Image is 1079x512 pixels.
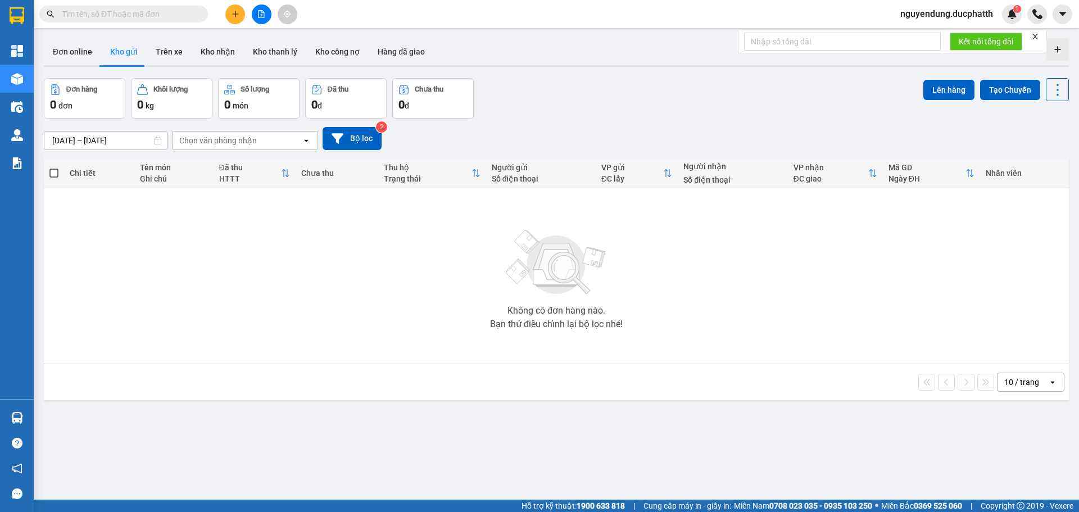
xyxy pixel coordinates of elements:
[11,45,23,57] img: dashboard-icon
[179,135,257,146] div: Chọn văn phòng nhận
[12,438,22,448] span: question-circle
[1058,9,1068,19] span: caret-down
[305,78,387,119] button: Đã thu0đ
[888,174,965,183] div: Ngày ĐH
[744,33,941,51] input: Nhập số tổng đài
[66,85,97,93] div: Đơn hàng
[10,7,24,24] img: logo-vxr
[11,73,23,85] img: warehouse-icon
[11,412,23,424] img: warehouse-icon
[683,175,782,184] div: Số điện thoại
[1015,5,1019,13] span: 1
[12,463,22,474] span: notification
[283,10,291,18] span: aim
[384,174,472,183] div: Trạng thái
[492,163,590,172] div: Người gửi
[192,38,244,65] button: Kho nhận
[794,174,868,183] div: ĐC giao
[1017,502,1024,510] span: copyright
[252,4,271,24] button: file-add
[369,38,434,65] button: Hàng đã giao
[323,127,382,150] button: Bộ lọc
[224,98,230,111] span: 0
[601,163,664,172] div: VP gửi
[971,500,972,512] span: |
[683,162,782,171] div: Người nhận
[140,163,208,172] div: Tên món
[596,158,678,188] th: Toggle SortBy
[146,101,154,110] span: kg
[601,174,664,183] div: ĐC lấy
[219,163,282,172] div: Đã thu
[218,78,300,119] button: Số lượng0món
[384,163,472,172] div: Thu hộ
[153,85,188,93] div: Khối lượng
[44,132,167,149] input: Select a date range.
[788,158,883,188] th: Toggle SortBy
[214,158,296,188] th: Toggle SortBy
[986,169,1063,178] div: Nhân viên
[888,163,965,172] div: Mã GD
[577,501,625,510] strong: 1900 633 818
[1048,378,1057,387] svg: open
[923,80,974,100] button: Lên hàng
[950,33,1022,51] button: Kết nối tổng đài
[11,129,23,141] img: warehouse-icon
[891,7,1002,21] span: nguyendung.ducphatth
[219,174,282,183] div: HTTT
[301,169,373,178] div: Chưa thu
[50,98,56,111] span: 0
[62,8,194,20] input: Tìm tên, số ĐT hoặc mã đơn
[875,504,878,508] span: ⚪️
[392,78,474,119] button: Chưa thu0đ
[306,38,369,65] button: Kho công nợ
[147,38,192,65] button: Trên xe
[490,320,623,329] div: Bạn thử điều chỉnh lại bộ lọc nhé!
[794,163,868,172] div: VP nhận
[1013,5,1021,13] sup: 1
[959,35,1013,48] span: Kết nối tổng đài
[232,10,239,18] span: plus
[278,4,297,24] button: aim
[11,101,23,113] img: warehouse-icon
[1004,377,1039,388] div: 10 / trang
[311,98,318,111] span: 0
[302,136,311,145] svg: open
[58,101,72,110] span: đơn
[1032,9,1042,19] img: phone-icon
[734,500,872,512] span: Miền Nam
[328,85,348,93] div: Đã thu
[769,501,872,510] strong: 0708 023 035 - 0935 103 250
[11,157,23,169] img: solution-icon
[376,121,387,133] sup: 2
[70,169,128,178] div: Chi tiết
[140,174,208,183] div: Ghi chú
[44,78,125,119] button: Đơn hàng0đơn
[378,158,486,188] th: Toggle SortBy
[415,85,443,93] div: Chưa thu
[244,38,306,65] button: Kho thanh lý
[1053,4,1072,24] button: caret-down
[1031,33,1039,40] span: close
[398,98,405,111] span: 0
[643,500,731,512] span: Cung cấp máy in - giấy in:
[225,4,245,24] button: plus
[12,488,22,499] span: message
[522,500,625,512] span: Hỗ trợ kỹ thuật:
[492,174,590,183] div: Số điện thoại
[257,10,265,18] span: file-add
[44,38,101,65] button: Đơn online
[131,78,212,119] button: Khối lượng0kg
[101,38,147,65] button: Kho gửi
[500,223,613,302] img: svg+xml;base64,PHN2ZyBjbGFzcz0ibGlzdC1wbHVnX19zdmciIHhtbG5zPSJodHRwOi8vd3d3LnczLm9yZy8yMDAwL3N2Zy...
[233,101,248,110] span: món
[914,501,962,510] strong: 0369 525 060
[1046,38,1069,61] div: Tạo kho hàng mới
[881,500,962,512] span: Miền Bắc
[633,500,635,512] span: |
[241,85,269,93] div: Số lượng
[883,158,980,188] th: Toggle SortBy
[47,10,55,18] span: search
[507,306,605,315] div: Không có đơn hàng nào.
[1007,9,1017,19] img: icon-new-feature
